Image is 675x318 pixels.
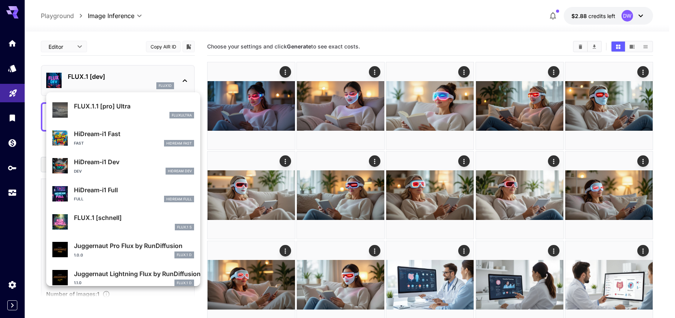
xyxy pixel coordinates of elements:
[74,196,84,202] p: Full
[52,154,194,178] div: HiDream-i1 DevDevHiDream Dev
[52,210,194,233] div: FLUX.1 [schnell]FLUX.1 S
[172,113,192,118] p: fluxultra
[74,185,194,195] p: HiDream-i1 Full
[74,129,194,138] p: HiDream-i1 Fast
[74,168,82,174] p: Dev
[177,225,192,230] p: FLUX.1 S
[74,140,84,146] p: Fast
[177,252,192,258] p: FLUX.1 D
[74,269,194,278] p: Juggernaut Lightning Flux by RunDiffusion
[74,213,194,222] p: FLUX.1 [schnell]
[177,280,192,286] p: FLUX.1 D
[52,98,194,122] div: FLUX.1.1 [pro] Ultrafluxultra
[166,196,192,202] p: HiDream Full
[74,280,82,286] p: 1.1.0
[168,168,192,174] p: HiDream Dev
[166,141,192,146] p: HiDream Fast
[74,252,83,258] p: 1.0.0
[74,241,194,250] p: Juggernaut Pro Flux by RunDiffusion
[52,238,194,261] div: Juggernaut Pro Flux by RunDiffusion1.0.0FLUX.1 D
[52,126,194,150] div: HiDream-i1 FastFastHiDream Fast
[74,157,194,166] p: HiDream-i1 Dev
[52,182,194,206] div: HiDream-i1 FullFullHiDream Full
[74,102,194,111] p: FLUX.1.1 [pro] Ultra
[52,266,194,290] div: Juggernaut Lightning Flux by RunDiffusion1.1.0FLUX.1 D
